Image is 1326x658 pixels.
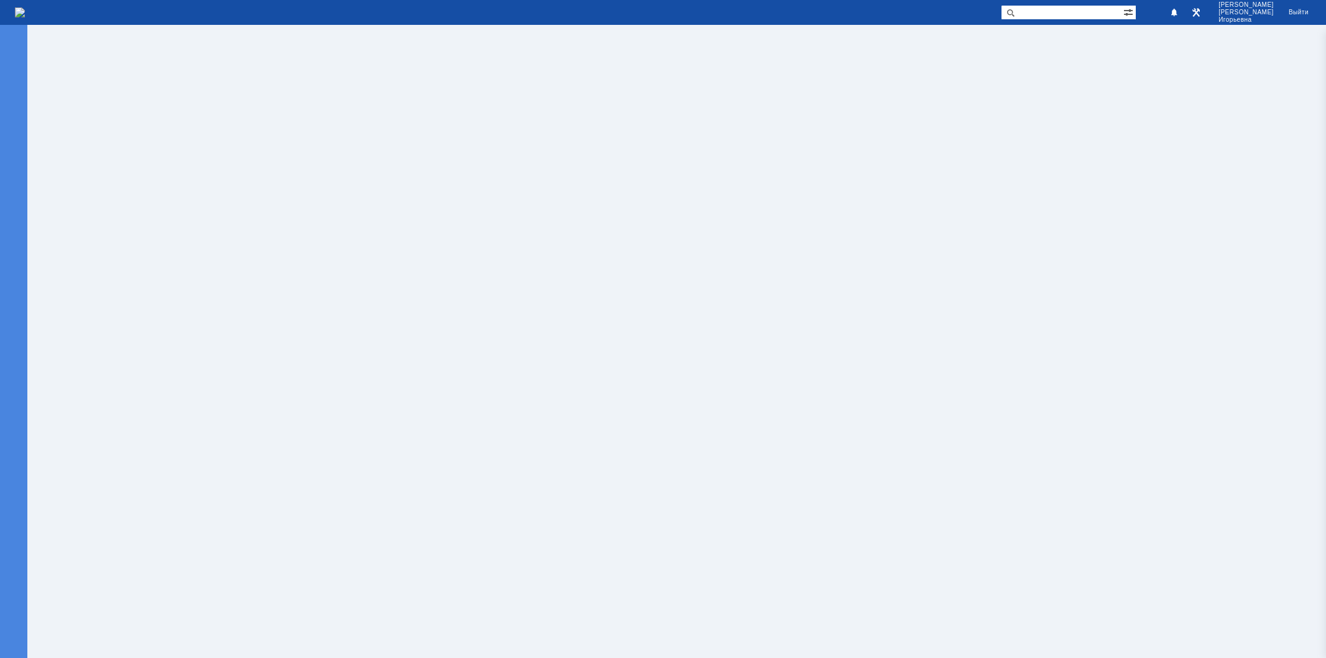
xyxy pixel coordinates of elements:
[15,7,25,17] img: logo
[1189,5,1204,20] a: Перейти в интерфейс администратора
[1218,9,1274,16] span: [PERSON_NAME]
[1123,6,1136,17] span: Расширенный поиск
[15,7,25,17] a: Перейти на домашнюю страницу
[1218,16,1274,24] span: Игорьевна
[1218,1,1274,9] span: [PERSON_NAME]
